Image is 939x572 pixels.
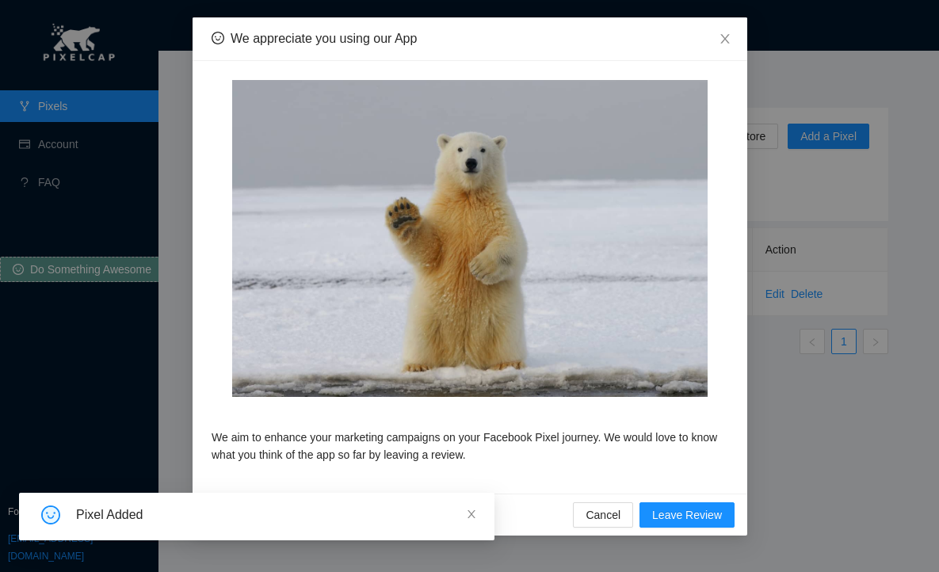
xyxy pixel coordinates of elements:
[231,80,707,397] img: polar-bear.jpg
[76,505,475,524] div: Pixel Added
[652,506,722,524] span: Leave Review
[639,502,735,528] button: Leave Review
[212,32,224,44] span: smile
[573,502,633,528] button: Cancel
[41,505,60,524] span: smile
[703,17,747,62] button: Close
[466,509,477,520] span: close
[212,429,728,463] p: We aim to enhance your marketing campaigns on your Facebook Pixel journey. We would love to know ...
[231,30,417,48] div: We appreciate you using our App
[586,506,620,524] span: Cancel
[719,32,731,45] span: close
